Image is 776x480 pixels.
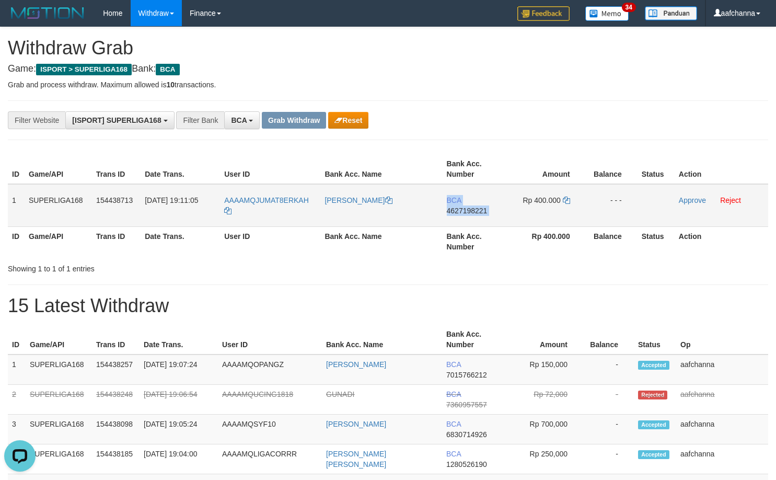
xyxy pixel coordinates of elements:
a: Approve [679,196,706,204]
td: - [583,415,634,444]
th: User ID [220,226,320,256]
th: Amount [506,325,583,355]
a: AAAAMQJUMAT8ERKAH [224,196,309,215]
span: ISPORT > SUPERLIGA168 [36,64,132,75]
th: Amount [508,154,586,184]
th: User ID [218,325,322,355]
td: - [583,444,634,474]
button: [ISPORT] SUPERLIGA168 [65,111,174,129]
th: Action [675,226,768,256]
th: User ID [220,154,320,184]
td: aafchanna [676,355,768,385]
h1: 15 Latest Withdraw [8,295,768,316]
th: Date Trans. [140,325,218,355]
th: Trans ID [92,226,141,256]
td: AAAAMQSYF10 [218,415,322,444]
td: Rp 150,000 [506,355,583,385]
th: Bank Acc. Number [443,226,508,256]
td: aafchanna [676,444,768,474]
a: Copy 400000 to clipboard [563,196,570,204]
td: 1 [8,355,26,385]
td: 154438257 [92,355,140,385]
div: Showing 1 to 1 of 1 entries [8,259,316,274]
td: Rp 700,000 [506,415,583,444]
span: Copy 1280526190 to clipboard [446,460,487,468]
a: Reject [720,196,741,204]
a: [PERSON_NAME] [326,420,386,428]
td: [DATE] 19:06:54 [140,385,218,415]
td: 154438185 [92,444,140,474]
td: SUPERLIGA168 [26,355,92,385]
th: Bank Acc. Number [442,325,506,355]
th: Date Trans. [141,154,220,184]
td: [DATE] 19:04:00 [140,444,218,474]
td: SUPERLIGA168 [26,444,92,474]
th: Balance [586,154,638,184]
th: Bank Acc. Name [320,226,442,256]
span: BCA [446,390,461,398]
span: 154438713 [96,196,133,204]
td: AAAAMQOPANGZ [218,355,322,385]
strong: 10 [166,81,175,89]
th: ID [8,325,26,355]
span: [DATE] 19:11:05 [145,196,198,204]
td: - [583,385,634,415]
span: Copy 6830714926 to clipboard [446,430,487,439]
p: Grab and process withdraw. Maximum allowed is transactions. [8,79,768,90]
td: AAAAMQUCING1818 [218,385,322,415]
a: [PERSON_NAME] [326,360,386,369]
button: Grab Withdraw [262,112,326,129]
th: Game/API [25,154,92,184]
th: Bank Acc. Number [443,154,508,184]
span: Accepted [638,420,669,429]
span: BCA [446,450,461,458]
td: Rp 72,000 [506,385,583,415]
button: Open LiveChat chat widget [4,4,36,36]
th: Game/API [25,226,92,256]
th: ID [8,226,25,256]
span: Rp 400.000 [523,196,560,204]
th: ID [8,154,25,184]
td: SUPERLIGA168 [26,385,92,415]
span: BCA [446,420,461,428]
span: Accepted [638,450,669,459]
span: Copy 7360957557 to clipboard [446,401,487,409]
td: SUPERLIGA168 [26,415,92,444]
button: BCA [224,111,260,129]
th: Bank Acc. Name [322,325,442,355]
td: 2 [8,385,26,415]
td: - [583,355,634,385]
th: Rp 400.000 [508,226,586,256]
th: Action [675,154,768,184]
h4: Game: Bank: [8,64,768,74]
span: BCA [447,196,461,204]
span: Rejected [638,391,667,399]
th: Game/API [26,325,92,355]
td: [DATE] 19:05:24 [140,415,218,444]
td: aafchanna [676,415,768,444]
td: AAAAMQLIGACORRR [218,444,322,474]
th: Status [638,154,675,184]
th: Trans ID [92,325,140,355]
td: SUPERLIGA168 [25,184,92,227]
span: Copy 4627198221 to clipboard [447,207,488,215]
a: GUNADI [326,390,354,398]
span: Copy 7015766212 to clipboard [446,371,487,379]
img: MOTION_logo.png [8,5,87,21]
td: Rp 250,000 [506,444,583,474]
th: Status [634,325,676,355]
th: Balance [586,226,638,256]
td: aafchanna [676,385,768,415]
span: 34 [622,3,636,12]
td: 1 [8,184,25,227]
div: Filter Bank [176,111,224,129]
th: Bank Acc. Name [320,154,442,184]
img: panduan.png [645,6,697,20]
th: Op [676,325,768,355]
td: - - - [586,184,638,227]
th: Trans ID [92,154,141,184]
span: BCA [446,360,461,369]
div: Filter Website [8,111,65,129]
h1: Withdraw Grab [8,38,768,59]
button: Reset [328,112,368,129]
